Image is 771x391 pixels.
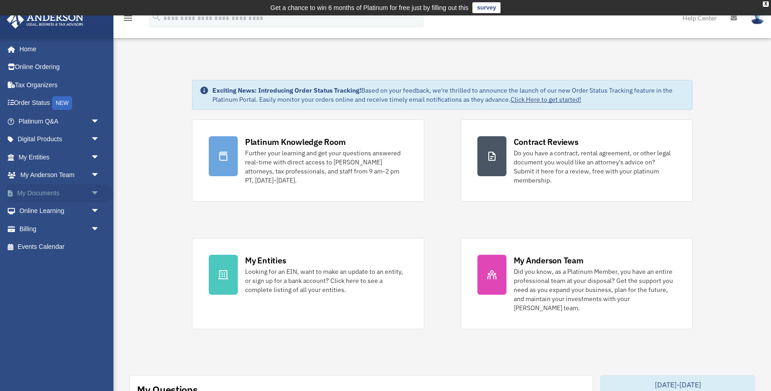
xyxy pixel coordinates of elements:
a: Digital Productsarrow_drop_down [6,130,113,148]
img: User Pic [751,11,764,25]
span: arrow_drop_down [91,202,109,221]
div: Platinum Knowledge Room [245,136,346,148]
div: Did you know, as a Platinum Member, you have an entire professional team at your disposal? Get th... [514,267,676,312]
a: My Documentsarrow_drop_down [6,184,113,202]
div: Do you have a contract, rental agreement, or other legal document you would like an attorney's ad... [514,148,676,185]
div: Looking for an EIN, want to make an update to an entity, or sign up for a bank account? Click her... [245,267,408,294]
a: Home [6,40,109,58]
img: Anderson Advisors Platinum Portal [4,11,86,29]
a: Click Here to get started! [511,95,581,104]
a: Online Learningarrow_drop_down [6,202,113,220]
span: arrow_drop_down [91,112,109,131]
a: Billingarrow_drop_down [6,220,113,238]
span: arrow_drop_down [91,166,109,185]
a: Platinum Q&Aarrow_drop_down [6,112,113,130]
strong: Exciting News: Introducing Order Status Tracking! [212,86,361,94]
div: NEW [52,96,72,110]
div: My Entities [245,255,286,266]
a: Online Ordering [6,58,113,76]
a: survey [472,2,501,13]
div: Contract Reviews [514,136,579,148]
a: My Anderson Team Did you know, as a Platinum Member, you have an entire professional team at your... [461,238,693,329]
a: My Entities Looking for an EIN, want to make an update to an entity, or sign up for a bank accoun... [192,238,424,329]
div: Further your learning and get your questions answered real-time with direct access to [PERSON_NAM... [245,148,408,185]
a: My Anderson Teamarrow_drop_down [6,166,113,184]
a: Contract Reviews Do you have a contract, rental agreement, or other legal document you would like... [461,119,693,202]
a: menu [123,16,133,24]
span: arrow_drop_down [91,220,109,238]
div: My Anderson Team [514,255,584,266]
a: My Entitiesarrow_drop_down [6,148,113,166]
div: Based on your feedback, we're thrilled to announce the launch of our new Order Status Tracking fe... [212,86,685,104]
a: Platinum Knowledge Room Further your learning and get your questions answered real-time with dire... [192,119,424,202]
a: Order StatusNEW [6,94,113,113]
a: Events Calendar [6,238,113,256]
i: menu [123,13,133,24]
span: arrow_drop_down [91,130,109,149]
i: search [152,12,162,22]
span: arrow_drop_down [91,148,109,167]
a: Tax Organizers [6,76,113,94]
div: Get a chance to win 6 months of Platinum for free just by filling out this [270,2,469,13]
span: arrow_drop_down [91,184,109,203]
div: close [763,1,769,7]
